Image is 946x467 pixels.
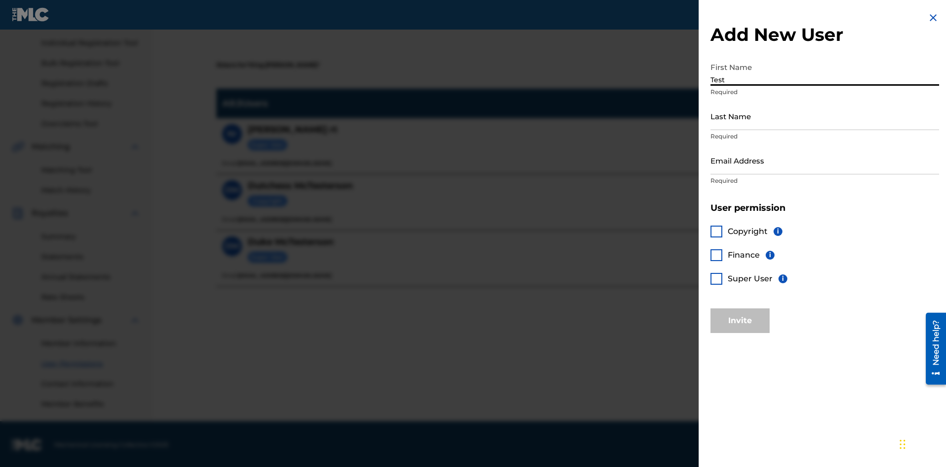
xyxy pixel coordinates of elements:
[918,309,946,390] iframe: Resource Center
[710,132,939,141] p: Required
[897,420,946,467] iframe: Chat Widget
[728,274,773,283] span: Super User
[778,274,787,283] span: i
[710,24,939,46] h2: Add New User
[12,7,50,22] img: MLC Logo
[766,251,775,260] span: i
[710,176,939,185] p: Required
[728,227,768,236] span: Copyright
[774,227,782,236] span: i
[710,88,939,97] p: Required
[900,430,906,459] div: Drag
[728,250,760,260] span: Finance
[710,202,939,214] h5: User permission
